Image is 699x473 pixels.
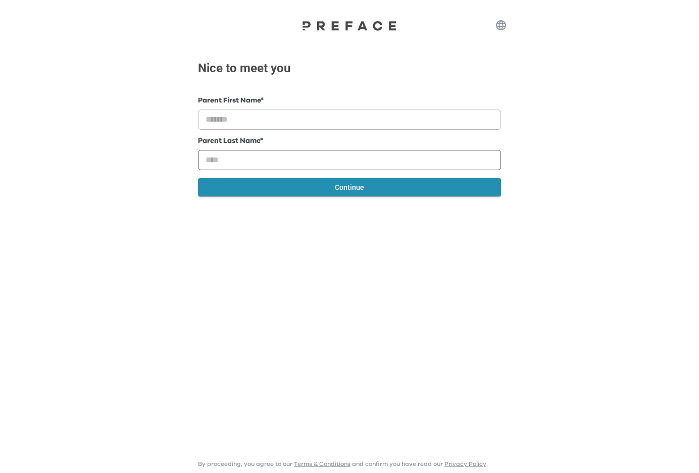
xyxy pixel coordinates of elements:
[299,20,400,31] img: Preface Logo
[198,95,501,106] label: Parent First Name *
[198,61,501,75] h1: Nice to meet you
[198,460,488,468] p: By proceeding, you agree to our and confirm you have read our .
[198,178,501,197] button: Continue
[294,461,351,467] a: Terms & Conditions
[198,136,501,146] label: Parent Last Name *
[444,461,486,467] a: Privacy Policy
